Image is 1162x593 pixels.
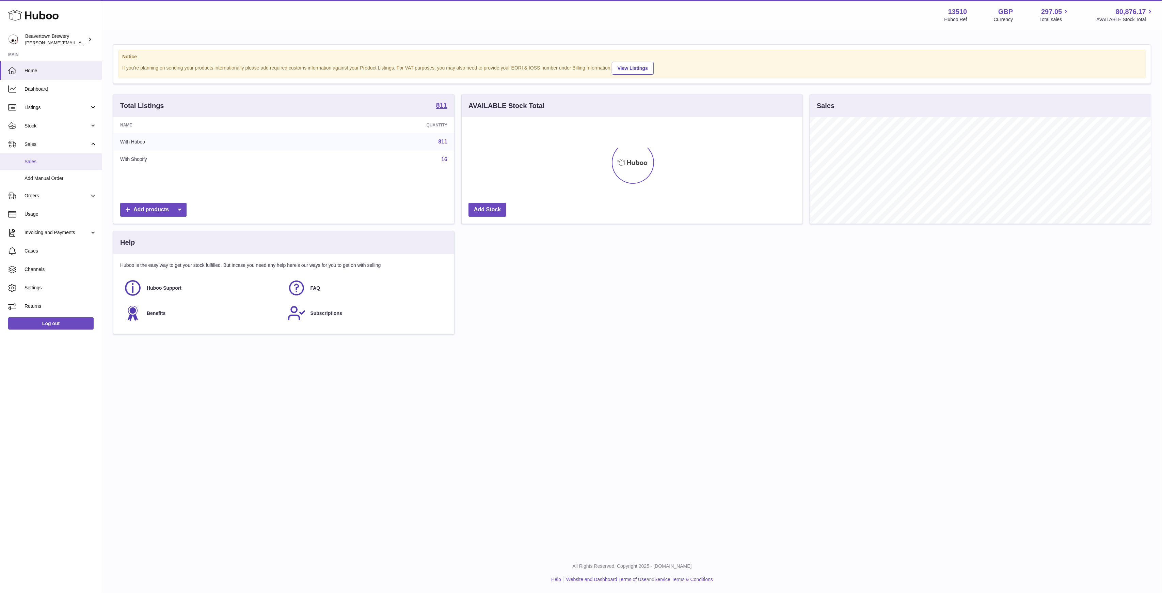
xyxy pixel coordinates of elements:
[436,102,447,110] a: 811
[25,123,90,129] span: Stock
[25,229,90,236] span: Invoicing and Payments
[468,203,506,217] a: Add Stock
[124,279,281,297] a: Huboo Support
[441,156,447,162] a: 16
[436,102,447,109] strong: 811
[25,33,86,46] div: Beavertown Brewery
[25,303,97,309] span: Returns
[1116,7,1146,16] span: 80,876.17
[817,101,834,110] h3: Sales
[113,117,297,133] th: Name
[25,40,173,45] span: [PERSON_NAME][EMAIL_ADDRESS][PERSON_NAME][DOMAIN_NAME]
[1096,16,1154,23] span: AVAILABLE Stock Total
[25,86,97,92] span: Dashboard
[120,203,187,217] a: Add products
[994,16,1013,23] div: Currency
[1039,16,1070,23] span: Total sales
[113,133,297,151] td: With Huboo
[120,262,447,269] p: Huboo is the easy way to get your stock fulfilled. But incase you need any help here's our ways f...
[1039,7,1070,23] a: 297.05 Total sales
[311,310,342,317] span: Subscriptions
[147,285,181,291] span: Huboo Support
[8,34,18,45] img: Matthew.McCormack@beavertownbrewery.co.uk
[654,577,713,582] a: Service Terms & Conditions
[124,304,281,322] a: Benefits
[25,193,90,199] span: Orders
[438,139,447,145] a: 811
[297,117,454,133] th: Quantity
[287,279,444,297] a: FAQ
[25,248,97,254] span: Cases
[122,61,1142,75] div: If you're planning on sending your products internationally please add required customs informati...
[147,310,165,317] span: Benefits
[1041,7,1062,16] span: 297.05
[311,285,320,291] span: FAQ
[944,16,967,23] div: Huboo Ref
[8,317,94,330] a: Log out
[25,158,97,165] span: Sales
[113,151,297,168] td: With Shopify
[25,141,90,148] span: Sales
[551,577,561,582] a: Help
[25,67,97,74] span: Home
[108,563,1157,569] p: All Rights Reserved. Copyright 2025 - [DOMAIN_NAME]
[25,266,97,273] span: Channels
[120,238,135,247] h3: Help
[612,62,654,75] a: View Listings
[998,7,1013,16] strong: GBP
[287,304,444,322] a: Subscriptions
[25,285,97,291] span: Settings
[122,54,1142,60] strong: Notice
[25,211,97,217] span: Usage
[468,101,544,110] h3: AVAILABLE Stock Total
[564,576,713,583] li: and
[1096,7,1154,23] a: 80,876.17 AVAILABLE Stock Total
[120,101,164,110] h3: Total Listings
[25,104,90,111] span: Listings
[566,577,647,582] a: Website and Dashboard Terms of Use
[25,175,97,182] span: Add Manual Order
[948,7,967,16] strong: 13510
